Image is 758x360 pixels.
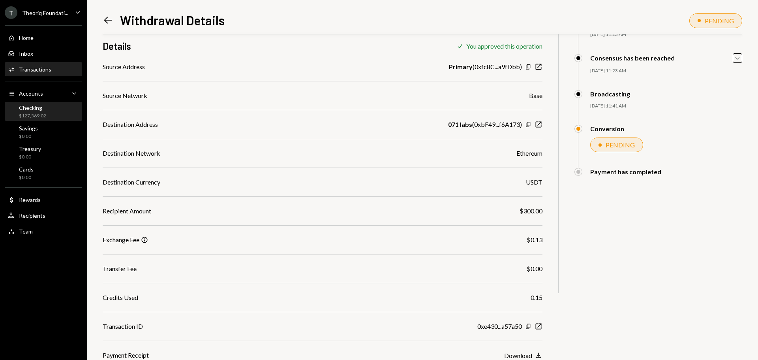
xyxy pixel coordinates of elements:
[449,62,522,72] div: ( 0xfc8C...a9fDbb )
[103,235,139,245] div: Exchange Fee
[103,62,145,72] div: Source Address
[19,196,41,203] div: Rewards
[19,174,34,181] div: $0.00
[5,46,82,60] a: Inbox
[606,141,635,149] div: PENDING
[448,120,522,129] div: ( 0xbF49...f6A173 )
[19,104,46,111] div: Checking
[19,50,33,57] div: Inbox
[516,149,542,158] div: Ethereum
[19,125,38,132] div: Savings
[19,154,41,160] div: $0.00
[5,6,17,19] div: T
[103,351,149,360] div: Payment Receipt
[590,125,624,132] div: Conversion
[466,42,542,50] div: You approved this operation
[504,352,532,359] div: Download
[103,149,160,158] div: Destination Network
[527,235,542,245] div: $0.13
[5,102,82,121] a: Checking$127,569.02
[5,30,82,45] a: Home
[103,206,151,216] div: Recipient Amount
[504,351,542,360] button: Download
[19,113,46,119] div: $127,569.02
[705,17,734,25] div: PENDING
[477,322,522,331] div: 0xe430...a57a50
[5,62,82,76] a: Transactions
[22,9,68,16] div: Theoriq Foundati...
[19,212,45,219] div: Recipients
[103,293,138,302] div: Credits Used
[120,12,225,28] h1: Withdrawal Details
[590,168,661,175] div: Payment has completed
[19,166,34,173] div: Cards
[527,264,542,273] div: $0.00
[590,103,742,109] div: [DATE] 11:41 AM
[526,177,542,187] div: USDT
[590,90,630,98] div: Broadcasting
[531,293,542,302] div: 0.15
[449,62,473,72] b: Primary
[19,145,41,152] div: Treasury
[19,66,51,73] div: Transactions
[19,133,38,140] div: $0.00
[5,123,82,141] a: Savings$0.00
[5,208,82,222] a: Recipients
[103,264,137,273] div: Transfer Fee
[448,120,472,129] b: 071 labs
[5,164,82,183] a: Cards$0.00
[520,206,542,216] div: $300.00
[5,224,82,238] a: Team
[103,322,143,331] div: Transaction ID
[5,192,82,207] a: Rewards
[19,90,43,97] div: Accounts
[103,40,131,53] h3: Details
[103,177,160,187] div: Destination Currency
[19,34,34,41] div: Home
[103,120,158,129] div: Destination Address
[529,91,542,100] div: Base
[590,54,675,62] div: Consensus has been reached
[103,91,147,100] div: Source Network
[590,68,742,74] div: [DATE] 11:23 AM
[5,86,82,100] a: Accounts
[19,228,33,235] div: Team
[5,143,82,162] a: Treasury$0.00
